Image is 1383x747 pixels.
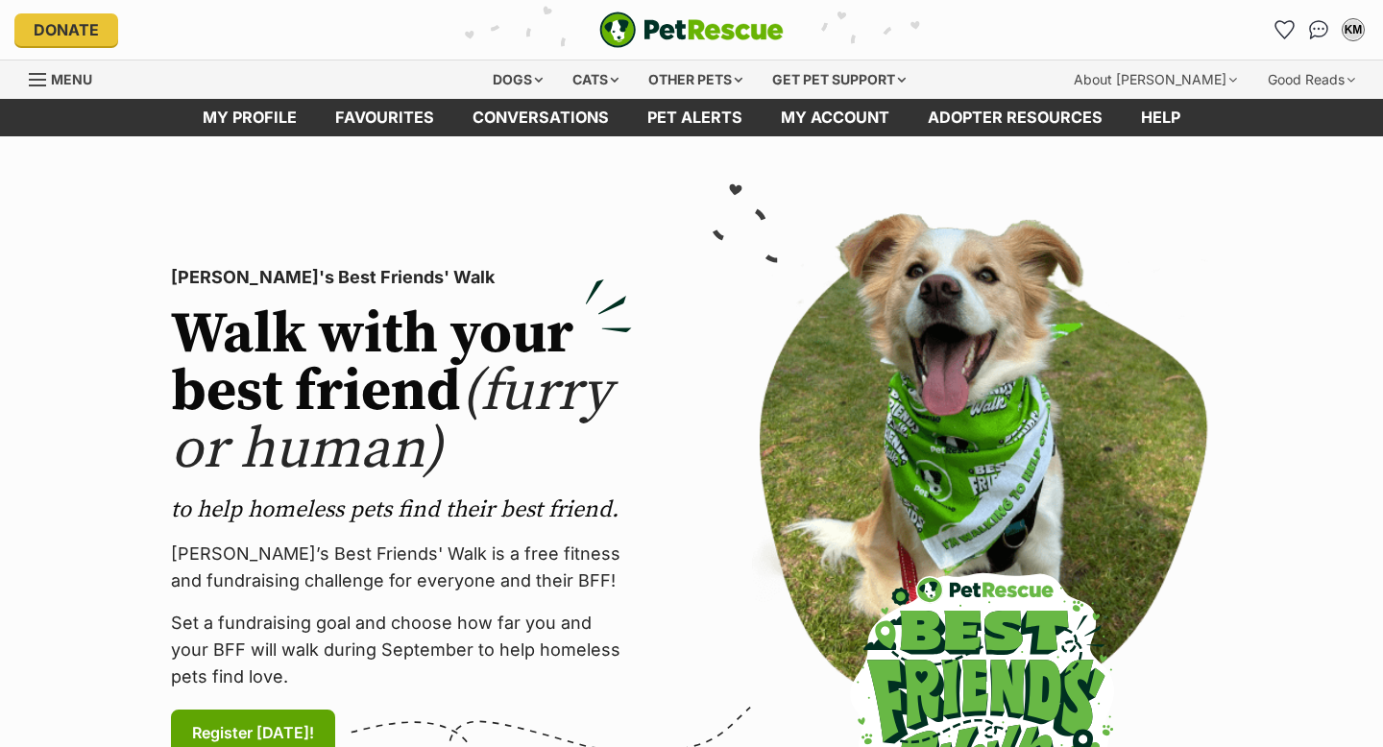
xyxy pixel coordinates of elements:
[1122,99,1200,136] a: Help
[171,264,632,291] p: [PERSON_NAME]'s Best Friends' Walk
[479,60,556,99] div: Dogs
[1269,14,1369,45] ul: Account quick links
[1338,14,1369,45] button: My account
[192,721,314,744] span: Register [DATE]!
[635,60,756,99] div: Other pets
[1269,14,1299,45] a: Favourites
[171,306,632,479] h2: Walk with your best friend
[909,99,1122,136] a: Adopter resources
[171,494,632,525] p: to help homeless pets find their best friend.
[29,60,106,95] a: Menu
[759,60,919,99] div: Get pet support
[1060,60,1250,99] div: About [PERSON_NAME]
[316,99,453,136] a: Favourites
[171,541,632,594] p: [PERSON_NAME]’s Best Friends' Walk is a free fitness and fundraising challenge for everyone and t...
[183,99,316,136] a: My profile
[14,13,118,46] a: Donate
[559,60,632,99] div: Cats
[599,12,784,48] a: PetRescue
[1309,20,1329,39] img: chat-41dd97257d64d25036548639549fe6c8038ab92f7586957e7f3b1b290dea8141.svg
[171,610,632,690] p: Set a fundraising goal and choose how far you and your BFF will walk during September to help hom...
[171,356,612,486] span: (furry or human)
[628,99,762,136] a: Pet alerts
[762,99,909,136] a: My account
[599,12,784,48] img: logo-e224e6f780fb5917bec1dbf3a21bbac754714ae5b6737aabdf751b685950b380.svg
[1344,20,1363,39] div: KM
[1303,14,1334,45] a: Conversations
[1254,60,1369,99] div: Good Reads
[51,71,92,87] span: Menu
[453,99,628,136] a: conversations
